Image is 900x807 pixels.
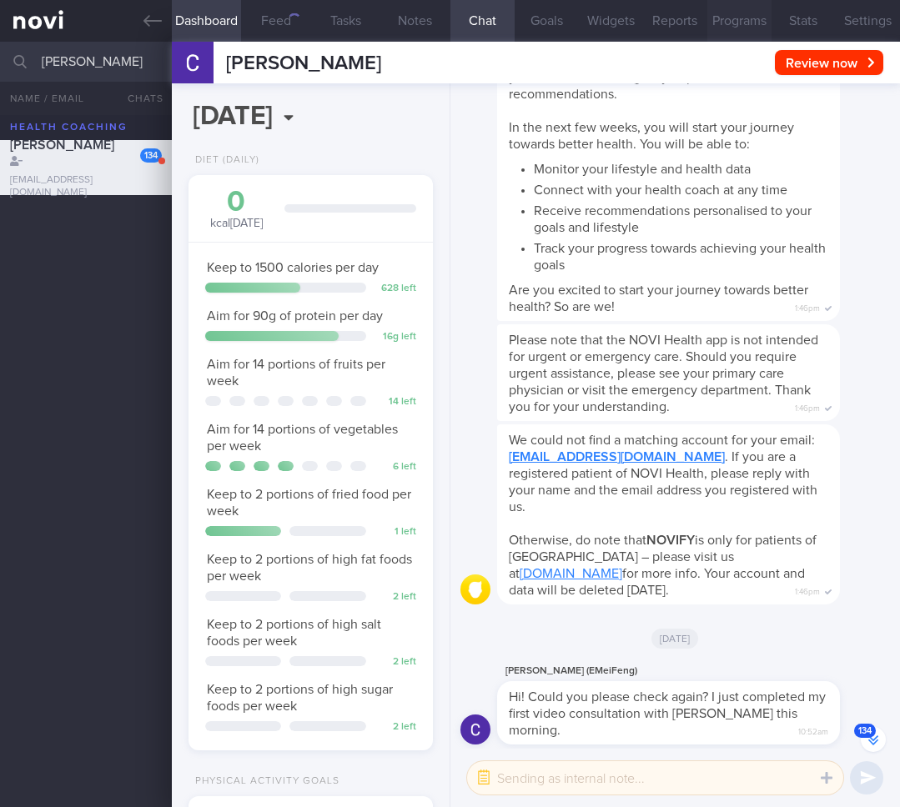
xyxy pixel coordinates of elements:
div: 16 g left [375,331,416,343]
div: 6 left [375,461,416,474]
div: Physical Activity Goals [189,775,339,788]
button: Review now [775,50,883,75]
div: 2 left [375,591,416,604]
li: Track your progress towards achieving your health goals [534,236,828,273]
div: 1 left [375,526,416,539]
span: 1:46pm [795,582,820,598]
span: Remember to log and connect your data ahead of your consultation date so your health coaches can ... [509,38,827,101]
li: Connect with your health coach at any time [534,178,828,198]
span: Keep to 2 portions of high fat foods per week [207,553,412,583]
a: [DOMAIN_NAME] [520,567,622,580]
span: 1:46pm [795,298,820,314]
span: Otherwise, do note that is only for patients of [GEOGRAPHIC_DATA] – please visit us at for more i... [509,534,817,597]
li: Receive recommendations personalised to your goals and lifestyle [534,198,828,236]
div: [EMAIL_ADDRESS][DOMAIN_NAME] [10,174,162,199]
span: 134 [854,724,876,738]
span: Keep to 2 portions of fried food per week [207,488,411,518]
span: 1:46pm [795,398,820,414]
span: Please note that the NOVI Health app is not intended for urgent or emergency care. Should you req... [509,333,818,414]
div: kcal [DATE] [205,188,268,232]
span: Keep to 2 portions of high salt foods per week [207,618,381,648]
div: 628 left [375,283,416,295]
span: Aim for 14 portions of fruits per week [207,358,385,388]
div: 14 left [375,396,416,409]
button: 134 [861,727,886,752]
div: 2 left [375,656,416,669]
span: Aim for 90g of protein per day [207,309,383,323]
span: In the next few weeks, you will start your journey towards better health. You will be able to: [509,121,794,151]
span: Keep to 1500 calories per day [207,261,379,274]
div: [PERSON_NAME] (EMeiFeng) [497,661,890,681]
span: We could not find a matching account for your email: . If you are a registered patient of NOVI He... [509,434,817,514]
span: [DATE] [651,629,699,649]
button: Chats [105,82,172,115]
span: Keep to 2 portions of high sugar foods per week [207,683,393,713]
div: 2 left [375,721,416,734]
li: Monitor your lifestyle and health data [534,157,828,178]
span: Hi! Could you please check again? I just completed my first video consultation with [PERSON_NAME]... [509,690,826,737]
div: 0 [205,188,268,217]
span: [PERSON_NAME] [10,138,114,152]
span: 10:52am [798,722,828,738]
strong: NOVIFY [646,534,695,547]
span: [PERSON_NAME] [226,53,381,73]
div: Diet (Daily) [189,154,259,167]
span: Aim for 14 portions of vegetables per week [207,423,398,453]
div: 134 [140,148,162,163]
span: Are you excited to start your journey towards better health? So are we! [509,283,808,313]
a: [EMAIL_ADDRESS][DOMAIN_NAME] [509,450,725,464]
